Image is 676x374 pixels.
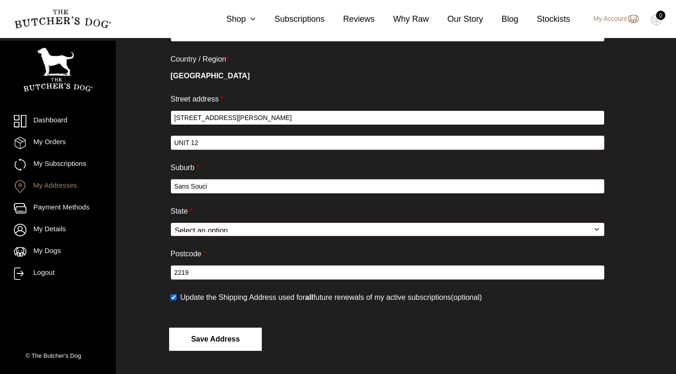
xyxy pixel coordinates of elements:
img: TBD_Cart-Empty.png [651,14,662,26]
a: Reviews [324,13,374,25]
label: Street address [171,92,224,107]
a: Stockists [518,13,570,25]
strong: [GEOGRAPHIC_DATA] [171,72,250,80]
label: State [171,204,193,219]
a: My Orders [14,137,102,149]
a: Subscriptions [256,13,324,25]
a: My Dogs [14,246,102,258]
input: Apartment, suite, unit, etc. (optional) [171,135,605,150]
a: My Details [14,224,102,236]
a: Shop [208,13,256,25]
span: (optional) [451,293,482,301]
input: House number and street name [171,110,605,125]
a: Logout [14,267,102,280]
a: Dashboard [14,115,102,127]
div: 0 [656,11,665,20]
a: Why Raw [375,13,429,25]
a: My Addresses [14,180,102,193]
button: Save address [169,328,262,351]
label: Postcode [171,247,206,261]
label: Country / Region [171,52,229,67]
a: Blog [483,13,518,25]
a: Payment Methods [14,202,102,215]
a: Our Story [429,13,483,25]
img: TBD_Portrait_Logo_White.png [23,48,93,92]
a: My Account [584,13,639,25]
label: Update the Shipping Address used for future renewals of my active subscriptions [171,293,482,301]
strong: all [305,293,314,301]
input: Update the Shipping Address used forallfuture renewals of my active subscriptions(optional) [171,294,177,300]
a: My Subscriptions [14,158,102,171]
label: Suburb [171,160,199,175]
